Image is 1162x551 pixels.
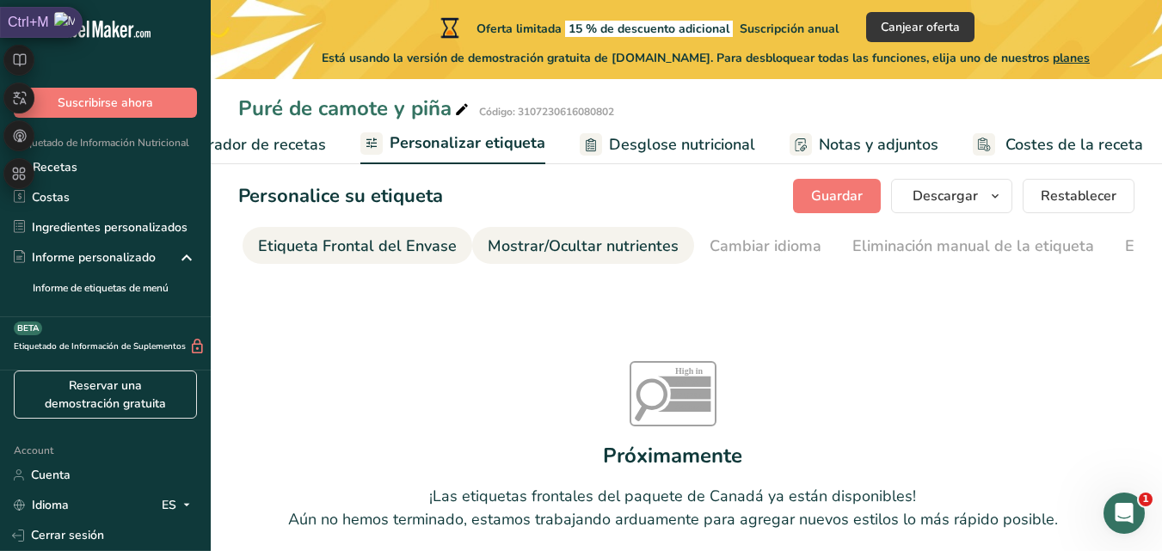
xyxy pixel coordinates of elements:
[913,186,978,206] span: Descargar
[238,93,472,124] div: Puré de camote y piña
[866,12,974,42] button: Canjear oferta
[360,124,545,165] a: Personalizar etiqueta
[675,389,701,399] tspan: Sugars
[258,235,457,258] div: Etiqueta Frontal del Envase
[238,182,443,211] h1: Personalice su etiqueta
[479,104,614,119] div: Código: 3107230616080802
[288,485,1058,531] div: ¡Las etiquetas frontales del paquete de Canadá ya están disponibles! Aún no hemos terminado, esta...
[710,235,821,258] div: Cambiar idioma
[162,495,197,516] div: ES
[1139,493,1153,506] span: 1
[811,186,863,206] span: Guardar
[58,94,153,112] span: Suscribirse ahora
[891,179,1012,213] button: Descargar
[603,440,742,471] div: Próximamente
[1104,493,1145,534] iframe: Intercom live chat
[675,366,703,376] tspan: High in
[14,248,156,266] div: Informe personalizado
[793,179,881,213] button: Guardar
[609,133,755,156] span: Desglose nutricional
[852,235,1094,258] div: Eliminación manual de la etiqueta
[819,133,938,156] span: Notas y adjuntos
[675,377,700,387] tspan: Sat fat
[14,490,69,520] a: Idioma
[1041,186,1116,206] span: Restablecer
[167,133,326,156] span: Elaborador de recetas
[1005,133,1143,156] span: Costes de la receta
[881,18,960,36] span: Canjear oferta
[973,126,1143,164] a: Costes de la receta
[580,126,755,164] a: Desglose nutricional
[134,126,326,164] a: Elaborador de recetas
[565,21,733,37] span: 15 % de descuento adicional
[488,235,679,258] div: Mostrar/Ocultar nutrientes
[14,370,197,419] a: Reservar una demostración gratuita
[1023,179,1134,213] button: Restablecer
[740,21,839,37] span: Suscripción anual
[790,126,938,164] a: Notas y adjuntos
[14,88,197,118] button: Suscribirse ahora
[1053,50,1090,66] span: planes
[322,49,1090,67] span: Está usando la versión de demostración gratuita de [DOMAIN_NAME]. Para desbloquear todas las func...
[14,321,42,335] div: BETA
[675,401,704,411] tspan: Sodium
[390,132,545,155] span: Personalizar etiqueta
[437,17,839,38] div: Oferta limitada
